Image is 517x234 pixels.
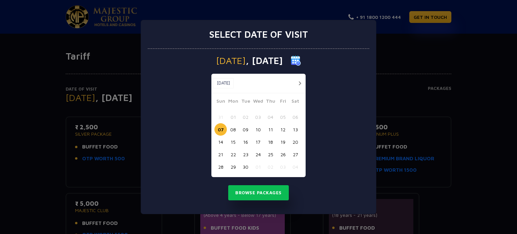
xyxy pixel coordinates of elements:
span: Wed [252,97,264,107]
button: 20 [289,136,302,148]
button: 02 [239,111,252,123]
button: 03 [252,111,264,123]
button: 05 [277,111,289,123]
span: Sat [289,97,302,107]
h3: Select date of visit [209,29,308,40]
button: 03 [277,161,289,173]
button: 31 [214,111,227,123]
span: , [DATE] [246,56,283,65]
button: 19 [277,136,289,148]
button: 23 [239,148,252,161]
span: [DATE] [216,56,246,65]
button: 17 [252,136,264,148]
button: 11 [264,123,277,136]
button: 25 [264,148,277,161]
span: Sun [214,97,227,107]
button: 13 [289,123,302,136]
button: 21 [214,148,227,161]
button: 04 [289,161,302,173]
span: Tue [239,97,252,107]
button: 12 [277,123,289,136]
button: 16 [239,136,252,148]
span: Fri [277,97,289,107]
button: 14 [214,136,227,148]
button: 09 [239,123,252,136]
img: calender icon [291,56,301,66]
button: 02 [264,161,277,173]
button: 01 [252,161,264,173]
button: Browse Packages [228,185,289,201]
button: 07 [214,123,227,136]
button: 18 [264,136,277,148]
button: 06 [289,111,302,123]
button: 08 [227,123,239,136]
button: 15 [227,136,239,148]
button: [DATE] [213,78,234,88]
button: 04 [264,111,277,123]
button: 10 [252,123,264,136]
button: 30 [239,161,252,173]
span: Mon [227,97,239,107]
button: 29 [227,161,239,173]
button: 27 [289,148,302,161]
button: 28 [214,161,227,173]
button: 01 [227,111,239,123]
button: 22 [227,148,239,161]
button: 24 [252,148,264,161]
span: Thu [264,97,277,107]
button: 26 [277,148,289,161]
